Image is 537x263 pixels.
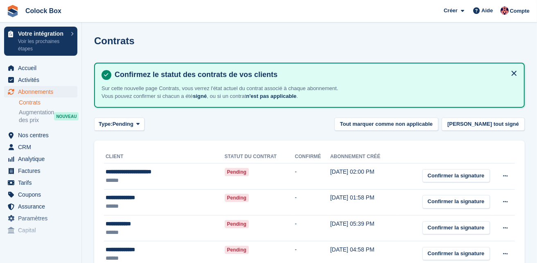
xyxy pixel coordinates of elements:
[481,7,493,15] span: Aide
[330,163,398,189] td: [DATE] 02:00 PM
[193,93,207,99] strong: signé
[330,150,398,163] th: Abonnement créé
[4,213,77,224] a: menu
[18,213,67,224] span: Paramètres
[510,7,530,15] span: Compte
[94,118,144,131] button: Type: Pending
[225,220,249,228] span: Pending
[19,108,77,125] a: Augmentation des prix NOUVEAU
[4,141,77,153] a: menu
[4,129,77,141] a: menu
[19,109,54,124] span: Augmentation des prix
[422,221,490,238] a: Confirmer la signature
[340,120,433,128] div: Tout marquer comme non applicable
[18,177,67,188] span: Tarifs
[4,201,77,212] a: menu
[18,74,67,86] span: Activités
[225,168,249,176] span: Pending
[7,5,19,17] img: stora-icon-8386f47178a22dfd0bd8f6a31ec36ba5ce8667c1dd55bd0f319d3a0aa187defe.svg
[295,189,330,215] td: -
[18,224,67,236] span: Capital
[246,93,296,99] strong: n'est pas applicable
[18,165,67,177] span: Factures
[295,215,330,241] td: -
[19,99,77,107] a: Contrats
[94,35,135,46] h1: Contrats
[22,4,65,18] a: Colock Box
[334,118,439,131] button: Tout marquer comme non applicable
[18,62,67,74] span: Accueil
[18,201,67,212] span: Assurance
[18,153,67,165] span: Analytique
[18,129,67,141] span: Nos centres
[422,247,490,261] div: Confirmer la signature
[330,189,398,215] td: [DATE] 01:58 PM
[7,243,81,251] span: Vitrine
[422,195,490,212] a: Confirmer la signature
[18,189,67,200] span: Coupons
[295,163,330,189] td: -
[113,120,133,128] span: Pending
[4,177,77,188] a: menu
[4,153,77,165] a: menu
[422,169,490,186] a: Confirmer la signature
[111,70,517,79] h4: Confirmez le statut des contrats de vos clients
[4,165,77,177] a: menu
[104,150,225,163] th: Client
[4,62,77,74] a: menu
[4,224,77,236] a: menu
[4,27,77,56] a: Votre intégration Voir les prochaines étapes
[330,215,398,241] td: [DATE] 05:39 PM
[422,169,490,183] div: Confirmer la signature
[225,194,249,202] span: Pending
[102,84,388,100] p: Sur cette nouvelle page Contrats, vous verrez l'état actuel du contrat associé à chaque abonnemen...
[18,141,67,153] span: CRM
[4,86,77,97] a: menu
[4,74,77,86] a: menu
[225,150,295,163] th: Statut du contrat
[295,150,330,163] th: Confirmé
[54,112,79,120] div: NOUVEAU
[442,118,525,131] button: [PERSON_NAME] tout signé
[422,195,490,209] div: Confirmer la signature
[18,31,67,36] p: Votre intégration
[447,120,519,128] div: [PERSON_NAME] tout signé
[444,7,458,15] span: Créer
[225,246,249,254] span: Pending
[18,38,67,52] p: Voir les prochaines étapes
[99,120,113,128] span: Type:
[18,86,67,97] span: Abonnements
[501,7,509,15] img: Christophe Cloysil
[422,221,490,235] div: Confirmer la signature
[4,189,77,200] a: menu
